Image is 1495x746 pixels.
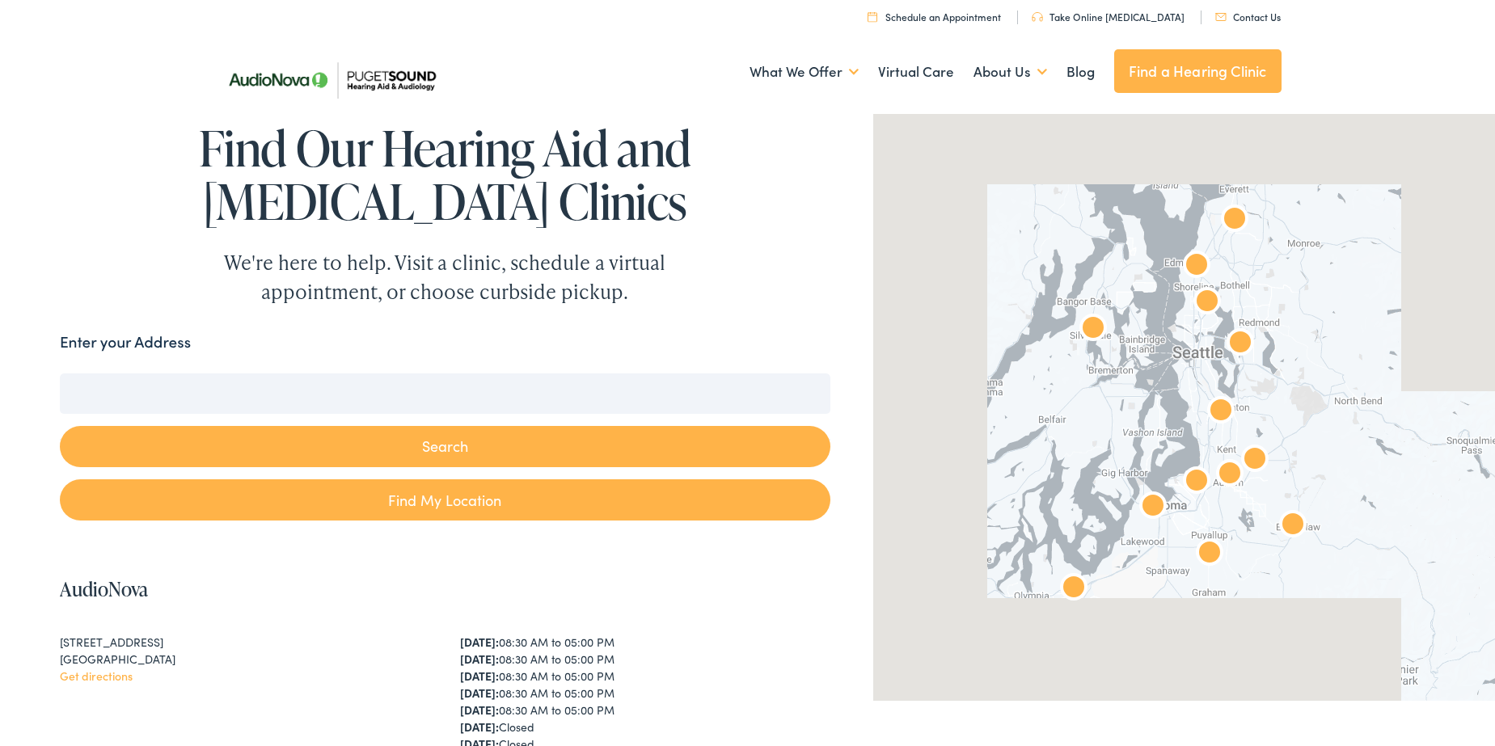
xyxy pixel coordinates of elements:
[460,702,499,718] strong: [DATE]:
[1054,570,1093,609] div: AudioNova
[1032,12,1043,22] img: utility icon
[1188,284,1227,322] div: AudioNova
[750,42,859,102] a: What We Offer
[1215,201,1254,240] div: Puget Sound Hearing Aid &#038; Audiology by AudioNova
[878,42,954,102] a: Virtual Care
[1032,10,1185,23] a: Take Online [MEDICAL_DATA]
[973,42,1047,102] a: About Us
[186,248,703,306] div: We're here to help. Visit a clinic, schedule a virtual appointment, or choose curbside pickup.
[60,426,830,467] button: Search
[60,575,148,602] a: AudioNova
[460,719,499,735] strong: [DATE]:
[460,651,499,667] strong: [DATE]:
[60,634,429,651] div: [STREET_ADDRESS]
[1210,456,1249,495] div: AudioNova
[1215,10,1281,23] a: Contact Us
[460,634,499,650] strong: [DATE]:
[1201,393,1240,432] div: AudioNova
[60,373,830,414] input: Enter your address or zip code
[1114,49,1282,93] a: Find a Hearing Clinic
[1273,507,1312,546] div: AudioNova
[1190,535,1229,574] div: AudioNova
[1221,325,1260,364] div: AudioNova
[1134,488,1172,527] div: AudioNova
[1177,247,1216,286] div: AudioNova
[60,331,191,354] label: Enter your Address
[60,651,429,668] div: [GEOGRAPHIC_DATA]
[1215,13,1227,21] img: utility icon
[868,10,1001,23] a: Schedule an Appointment
[1235,441,1274,480] div: AudioNova
[60,668,133,684] a: Get directions
[60,121,830,228] h1: Find Our Hearing Aid and [MEDICAL_DATA] Clinics
[1066,42,1095,102] a: Blog
[1074,310,1113,349] div: AudioNova
[1177,463,1216,502] div: AudioNova
[460,668,499,684] strong: [DATE]:
[460,685,499,701] strong: [DATE]:
[60,479,830,521] a: Find My Location
[868,11,877,22] img: utility icon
